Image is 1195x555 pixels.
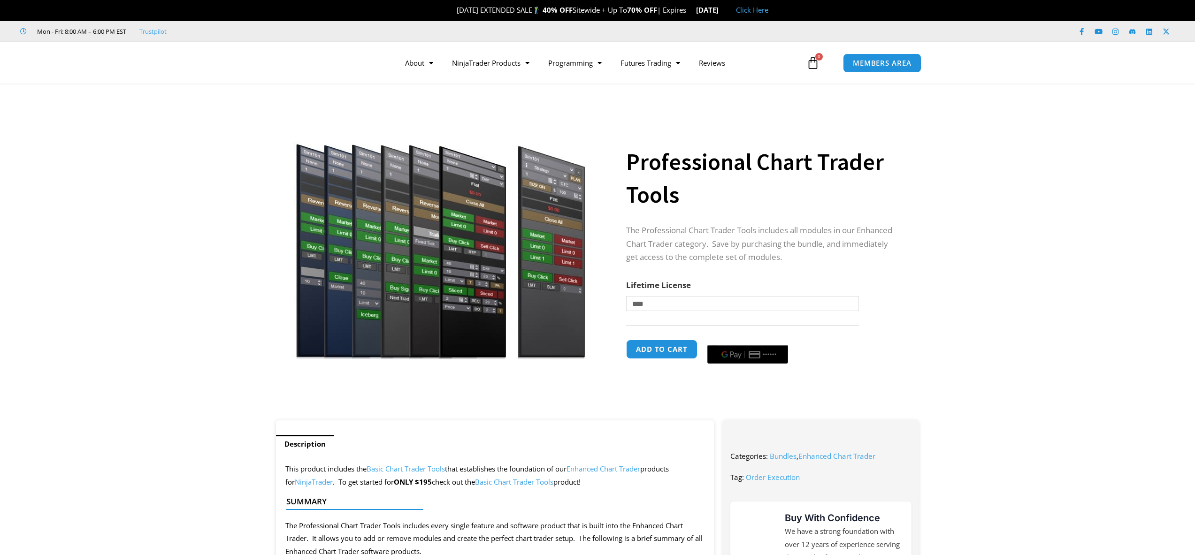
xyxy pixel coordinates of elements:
span: Categories: [730,451,768,461]
a: Bundles [770,451,797,461]
span: , [770,451,875,461]
a: Enhanced Chart Trader [798,451,875,461]
a: Basic Chart Trader Tools [367,464,445,473]
a: Order Execution [746,472,800,482]
nav: Menu [396,52,804,74]
img: ProfessionalToolsBundlePage [290,100,591,359]
a: Reviews [689,52,735,74]
text: •••••• [763,351,777,358]
strong: 70% OFF [627,5,657,15]
span: 0 [815,53,823,61]
a: Basic Chart Trader Tools [475,477,553,487]
img: LogoAI | Affordable Indicators – NinjaTrader [261,46,362,80]
img: 🏌️‍♂️ [533,7,540,14]
a: Description [276,435,334,453]
a: Futures Trading [611,52,689,74]
a: Clear options [626,316,641,322]
button: Buy with GPay [707,345,788,364]
span: MEMBERS AREA [853,60,912,67]
img: ⌛ [687,7,694,14]
a: MEMBERS AREA [843,53,921,73]
img: 🏭 [719,7,726,14]
a: Enhanced Chart Trader [567,464,640,473]
a: 0 [792,49,834,76]
a: NinjaTrader Products [443,52,539,74]
h1: Professional Chart Trader Tools [626,145,900,211]
img: mark thumbs good 43913 | Affordable Indicators – NinjaTrader [740,520,774,554]
label: Lifetime License [626,280,691,290]
strong: ONLY $195 [394,477,432,487]
button: Add to cart [626,340,697,359]
span: check out the product! [432,477,581,487]
h3: Buy With Confidence [785,511,902,525]
a: Trustpilot [139,26,167,37]
a: About [396,52,443,74]
a: Click Here [736,5,768,15]
p: This product includes the that establishes the foundation of our products for . To get started for [285,463,705,489]
iframe: Secure payment input frame [705,338,790,339]
strong: [DATE] [696,5,727,15]
h4: Summary [286,497,696,506]
p: The Professional Chart Trader Tools includes all modules in our Enhanced Chart Trader category. S... [626,224,900,265]
a: Programming [539,52,611,74]
span: Tag: [730,472,744,482]
span: Mon - Fri: 8:00 AM – 6:00 PM EST [35,26,126,37]
img: 🎉 [449,7,456,14]
strong: 40% OFF [543,5,573,15]
span: [DATE] EXTENDED SALE Sitewide + Up To | Expires [447,5,696,15]
a: NinjaTrader [295,477,333,487]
